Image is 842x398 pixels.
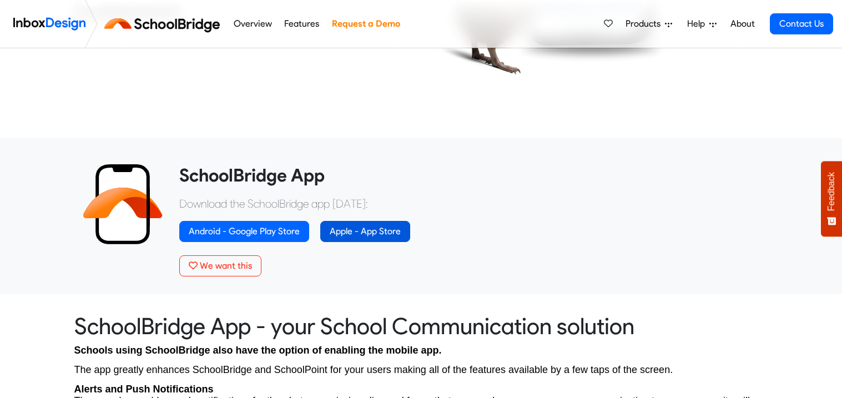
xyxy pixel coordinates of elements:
button: We want this [179,255,261,276]
span: The app greatly enhances SchoolBridge and SchoolPoint for your users making all of the features a... [74,364,673,375]
strong: Alerts and Push Notifications [74,384,214,395]
img: 2022_01_13_icon_sb_app.svg [83,164,163,244]
a: Android - Google Play Store [179,221,309,242]
p: Download the SchoolBridge app [DATE]: [179,195,760,212]
span: Help [687,17,709,31]
a: Features [281,13,322,35]
span: Products [626,17,665,31]
span: We want this [200,260,252,271]
span: Schools using SchoolBridge also have the option of enabling the mobile app. [74,345,442,356]
span: Feedback [826,172,836,211]
a: Overview [230,13,275,35]
a: About [727,13,758,35]
a: Contact Us [770,13,833,34]
heading: SchoolBridge App - your School Communication solution [74,312,768,340]
heading: SchoolBridge App [179,164,760,187]
a: Request a Demo [329,13,403,35]
img: schoolbridge logo [102,11,227,37]
a: Help [683,13,721,35]
a: Apple - App Store [320,221,410,242]
button: Feedback - Show survey [821,161,842,236]
a: Products [621,13,677,35]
